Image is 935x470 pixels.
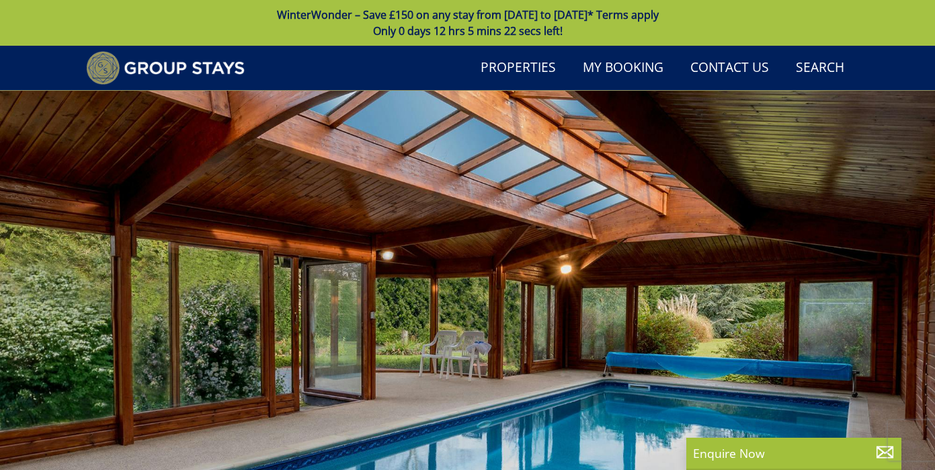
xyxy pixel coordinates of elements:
img: Group Stays [86,51,245,85]
a: Search [790,53,850,83]
a: My Booking [577,53,669,83]
a: Properties [475,53,561,83]
span: Only 0 days 12 hrs 5 mins 22 secs left! [373,24,563,38]
a: Contact Us [685,53,774,83]
p: Enquire Now [693,444,895,462]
